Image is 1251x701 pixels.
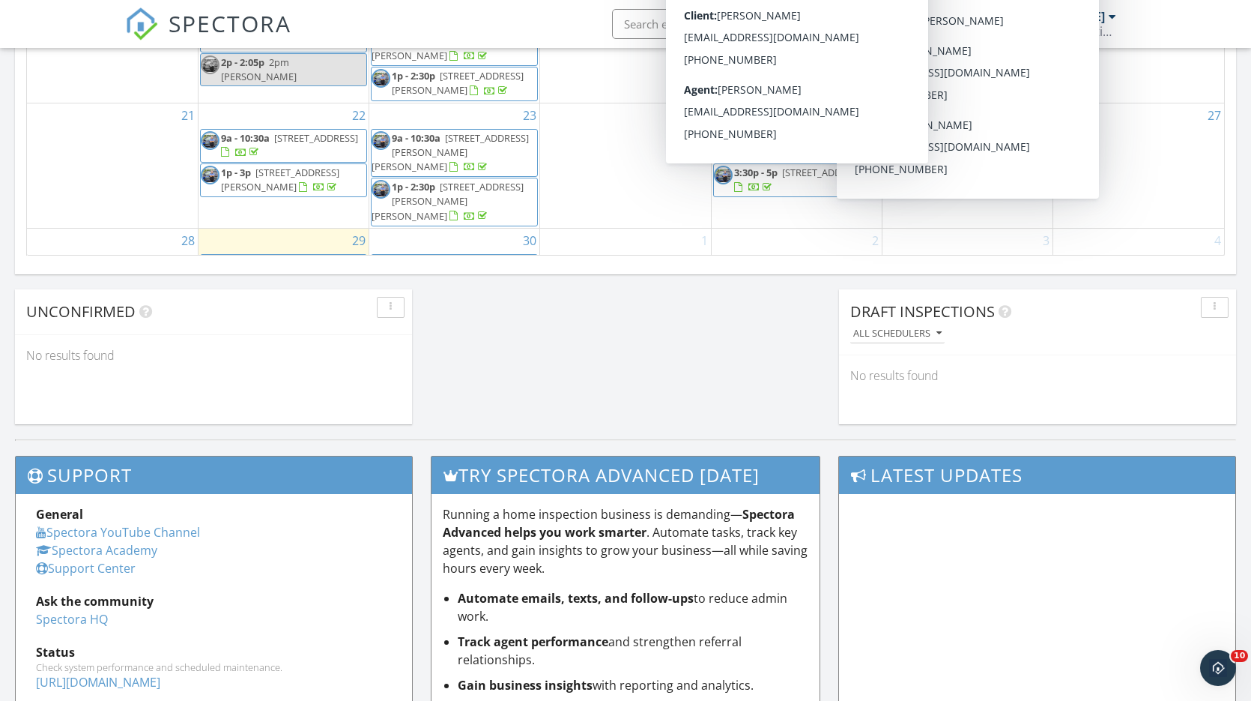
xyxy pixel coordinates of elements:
img: screen_shot_20210629_at_4.48.29_pm.png [372,131,390,150]
a: 1p - 2:30p [STREET_ADDRESS][PERSON_NAME] [371,67,538,100]
button: All schedulers [850,324,945,344]
li: with reporting and analytics. [458,676,808,694]
a: Go to September 30, 2025 [520,229,539,253]
img: screen_shot_20210629_at_4.48.29_pm.png [885,166,903,184]
strong: Gain business insights [458,677,593,694]
a: 1p - 2:30p [STREET_ADDRESS][PERSON_NAME] [392,69,524,97]
a: 9a - 10:30a [STREET_ADDRESS] [200,129,367,163]
td: Go to September 25, 2025 [711,103,882,228]
a: [URL][DOMAIN_NAME] [36,674,160,691]
a: 1p - 3p [STREET_ADDRESS][PERSON_NAME] [884,163,1051,197]
img: screen_shot_20210629_at_4.48.29_pm.png [372,69,390,88]
a: Go to September 28, 2025 [178,229,198,253]
td: Go to October 3, 2025 [882,228,1052,324]
td: Go to September 30, 2025 [369,228,540,324]
a: Spectora HQ [36,611,108,628]
a: Go to September 25, 2025 [862,103,882,127]
span: Draft Inspections [850,301,995,322]
a: 1p - 2:30p [STREET_ADDRESS][PERSON_NAME][PERSON_NAME] [371,178,538,226]
span: 1p - 2:30p [392,69,435,82]
a: 1p - 3p [STREET_ADDRESS][PERSON_NAME] [905,166,1023,193]
div: No results found [839,355,1236,396]
a: SPECTORA [125,20,291,52]
a: 9a - 10:30a [STREET_ADDRESS] [884,129,1051,163]
strong: Track agent performance [458,634,608,650]
span: 9a - 10:30a [392,131,440,145]
li: to reduce admin work. [458,589,808,625]
span: 2p - 2:05p [221,55,264,69]
span: 1p - 3p [905,166,935,179]
a: Spectora YouTube Channel [36,524,200,541]
span: 2pm [PERSON_NAME] [221,55,297,83]
a: Go to September 27, 2025 [1205,103,1224,127]
span: 3:30p - 5p [734,166,778,179]
h3: Latest Updates [839,457,1235,493]
a: Spectora Academy [36,542,157,559]
strong: Spectora Advanced helps you work smarter [443,506,795,541]
a: 9a - 10:30a [STREET_ADDRESS] [734,131,871,159]
div: All schedulers [853,328,942,339]
td: Go to September 23, 2025 [369,103,540,228]
td: Go to September 22, 2025 [198,103,369,228]
div: No results found [15,335,412,376]
img: screen_shot_20210629_at_4.48.29_pm.png [372,180,390,199]
a: 3:30p - 5p [STREET_ADDRESS] [734,166,866,193]
td: Go to October 1, 2025 [540,228,711,324]
span: Unconfirmed [26,301,136,322]
span: [STREET_ADDRESS][PERSON_NAME] [905,166,1023,193]
a: 9a - 10:30a [STREET_ADDRESS][PERSON_NAME][PERSON_NAME] [372,20,529,62]
span: 9a - 10:30a [905,131,954,145]
span: 1p - 3p [221,166,251,179]
span: 1p - 2:30p [392,180,435,193]
div: Blue-Line Home Inspections, LLC [966,24,1116,39]
strong: General [36,506,83,523]
a: 1p - 2:30p [STREET_ADDRESS][PERSON_NAME][PERSON_NAME] [372,180,524,222]
span: [STREET_ADDRESS] [787,131,871,145]
td: Go to September 21, 2025 [27,103,198,228]
a: 1p - 3p [STREET_ADDRESS][PERSON_NAME] [221,166,339,193]
a: Go to October 3, 2025 [1040,229,1052,253]
a: 1p - 3p [STREET_ADDRESS][PERSON_NAME] [200,163,367,197]
div: Ask the community [36,592,392,610]
img: screen_shot_20210629_at_4.48.29_pm.png [714,166,733,184]
span: 9a - 10:30a [734,131,783,145]
p: Running a home inspection business is demanding— . Automate tasks, track key agents, and gain ins... [443,505,808,577]
h3: Try spectora advanced [DATE] [431,457,819,493]
a: Go to September 21, 2025 [178,103,198,127]
td: Go to September 28, 2025 [27,228,198,324]
td: Go to September 26, 2025 [882,103,1052,228]
a: Go to October 2, 2025 [869,229,882,253]
span: 9a - 10:30a [221,131,270,145]
a: Go to October 1, 2025 [698,229,711,253]
img: screen_shot_20210629_at_4.48.29_pm.png [201,55,219,74]
a: Go to September 26, 2025 [1033,103,1052,127]
span: [STREET_ADDRESS] [274,131,358,145]
a: Go to September 29, 2025 [349,229,369,253]
td: Go to October 4, 2025 [1053,228,1224,324]
a: 9a - 10:30a [STREET_ADDRESS] [221,131,358,159]
iframe: Intercom live chat [1200,650,1236,686]
a: 9a - 10:30a [STREET_ADDRESS][PERSON_NAME][PERSON_NAME] [371,129,538,178]
div: Check system performance and scheduled maintenance. [36,661,392,673]
img: screen_shot_20210629_at_4.48.29_pm.png [201,166,219,184]
input: Search everything... [612,9,912,39]
a: Support Center [36,560,136,577]
span: [STREET_ADDRESS] [782,166,866,179]
a: 3:30p - 5p [STREET_ADDRESS] [713,163,880,197]
a: Go to September 24, 2025 [691,103,711,127]
td: Go to September 27, 2025 [1053,103,1224,228]
h3: Support [16,457,412,493]
span: [STREET_ADDRESS][PERSON_NAME][PERSON_NAME] [372,180,524,222]
td: Go to September 24, 2025 [540,103,711,228]
span: 10 [1231,650,1248,662]
a: Go to September 23, 2025 [520,103,539,127]
a: 9a - 10:30a [STREET_ADDRESS] [905,131,1042,159]
a: Go to October 4, 2025 [1211,229,1224,253]
a: 2p - 4p [STREET_ADDRESS][PERSON_NAME] [221,21,339,49]
span: [STREET_ADDRESS][PERSON_NAME][PERSON_NAME] [372,131,529,173]
a: 9a - 10:30a [STREET_ADDRESS] [713,129,880,163]
img: The Best Home Inspection Software - Spectora [125,7,158,40]
li: and strengthen referral relationships. [458,633,808,669]
td: Go to October 2, 2025 [711,228,882,324]
div: [PERSON_NAME] [1008,9,1105,24]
